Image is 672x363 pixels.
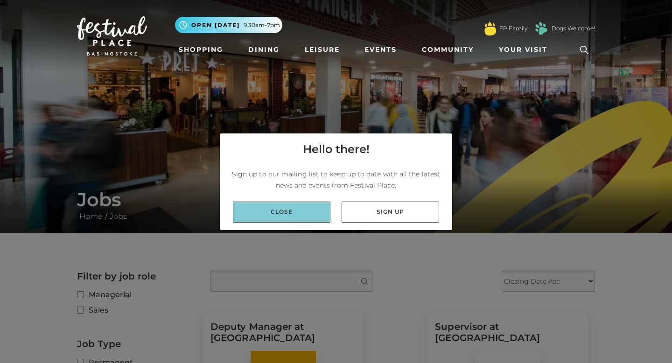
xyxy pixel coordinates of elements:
[175,41,227,58] a: Shopping
[499,24,527,33] a: FP Family
[303,141,370,158] h4: Hello there!
[301,41,343,58] a: Leisure
[227,168,445,191] p: Sign up to our mailing list to keep up to date with all the latest news and events from Festival ...
[342,202,439,223] a: Sign up
[552,24,595,33] a: Dogs Welcome!
[244,21,280,29] span: 9.30am-7pm
[361,41,400,58] a: Events
[245,41,283,58] a: Dining
[495,41,556,58] a: Your Visit
[418,41,477,58] a: Community
[191,21,240,29] span: Open [DATE]
[233,202,330,223] a: Close
[175,17,282,33] button: Open [DATE] 9.30am-7pm
[77,16,147,56] img: Festival Place Logo
[499,45,547,55] span: Your Visit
